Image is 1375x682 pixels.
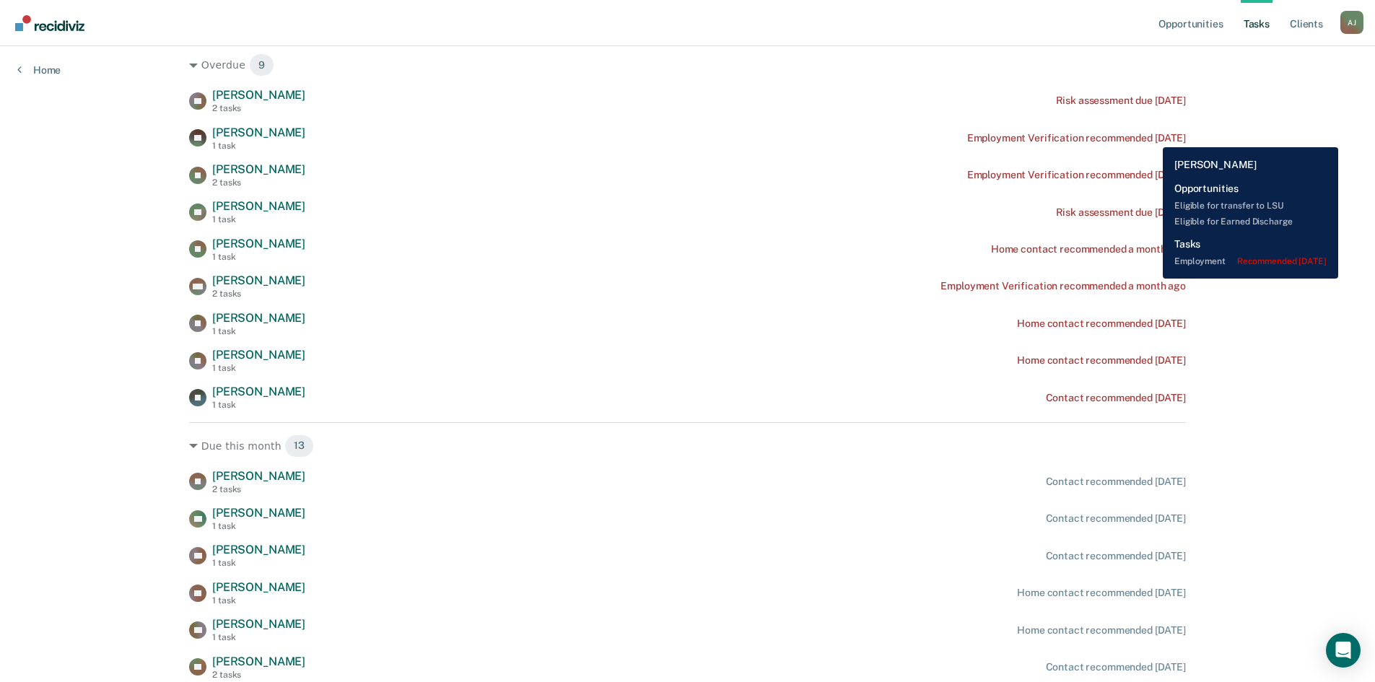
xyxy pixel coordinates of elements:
div: Home contact recommended a month ago [991,243,1186,255]
span: [PERSON_NAME] [212,506,305,520]
button: Profile dropdown button [1340,11,1363,34]
div: 1 task [212,521,305,531]
div: Due this month 13 [189,434,1186,458]
div: Contact recommended [DATE] [1046,550,1186,562]
div: 1 task [212,252,305,262]
div: Risk assessment due [DATE] [1056,95,1186,107]
div: 2 tasks [212,178,305,188]
div: Employment Verification recommended a month ago [940,280,1185,292]
span: [PERSON_NAME] [212,274,305,287]
div: Risk assessment due [DATE] [1056,206,1186,219]
div: Employment Verification recommended [DATE] [967,169,1186,181]
span: [PERSON_NAME] [212,162,305,176]
div: Overdue 9 [189,53,1186,76]
span: [PERSON_NAME] [212,617,305,631]
span: [PERSON_NAME] [212,348,305,362]
span: [PERSON_NAME] [212,88,305,102]
div: 1 task [212,400,305,410]
span: [PERSON_NAME] [212,126,305,139]
div: Home contact recommended [DATE] [1017,318,1186,330]
div: 1 task [212,595,305,606]
div: Contact recommended [DATE] [1046,392,1186,404]
div: 1 task [212,363,305,373]
span: [PERSON_NAME] [212,199,305,213]
span: 13 [284,434,314,458]
div: Home contact recommended [DATE] [1017,354,1186,367]
div: Contact recommended [DATE] [1046,476,1186,488]
div: A J [1340,11,1363,34]
div: 1 task [212,326,305,336]
div: 2 tasks [212,670,305,680]
span: [PERSON_NAME] [212,580,305,594]
div: Employment Verification recommended [DATE] [967,132,1186,144]
span: [PERSON_NAME] [212,237,305,250]
div: 2 tasks [212,103,305,113]
div: Home contact recommended [DATE] [1017,624,1186,637]
div: 2 tasks [212,484,305,494]
img: Recidiviz [15,15,84,31]
span: [PERSON_NAME] [212,469,305,483]
div: 1 task [212,214,305,224]
span: [PERSON_NAME] [212,311,305,325]
div: 2 tasks [212,289,305,299]
span: 9 [249,53,274,76]
div: 1 task [212,632,305,642]
div: 1 task [212,558,305,568]
div: Home contact recommended [DATE] [1017,587,1186,599]
span: [PERSON_NAME] [212,543,305,556]
div: Open Intercom Messenger [1326,633,1361,668]
div: 1 task [212,141,305,151]
div: Contact recommended [DATE] [1046,661,1186,673]
span: [PERSON_NAME] [212,655,305,668]
span: [PERSON_NAME] [212,385,305,398]
div: Contact recommended [DATE] [1046,512,1186,525]
a: Home [17,64,61,76]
